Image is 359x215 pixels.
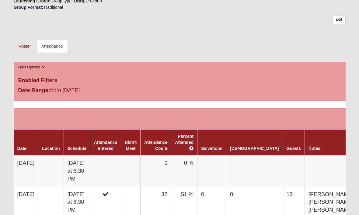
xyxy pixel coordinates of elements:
div: from [DATE] [14,87,124,96]
a: Notes [308,146,320,151]
a: Percent Attended [175,134,193,151]
th: [DEMOGRAPHIC_DATA] [226,130,283,156]
a: Edit [332,16,345,24]
td: [DATE] [14,156,38,187]
th: Salvations [197,130,226,156]
h4: Enabled Filters [18,78,341,84]
a: Attendance Entered [94,140,117,151]
a: Schedule [68,146,86,151]
td: [DATE] at 6:30 PM [64,156,90,187]
th: Guests [283,130,305,156]
td: 0 % [171,156,197,187]
a: Date [17,146,26,151]
label: Date Range: [18,87,50,95]
button: Filter Options [16,64,47,71]
a: Roster [14,40,36,53]
td: 0 [141,156,171,187]
a: Attendance [37,40,68,53]
a: Attendance Count [144,140,167,151]
a: Location [42,146,60,151]
strong: Group Format: [14,5,44,10]
a: Didn't Meet [125,140,137,151]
